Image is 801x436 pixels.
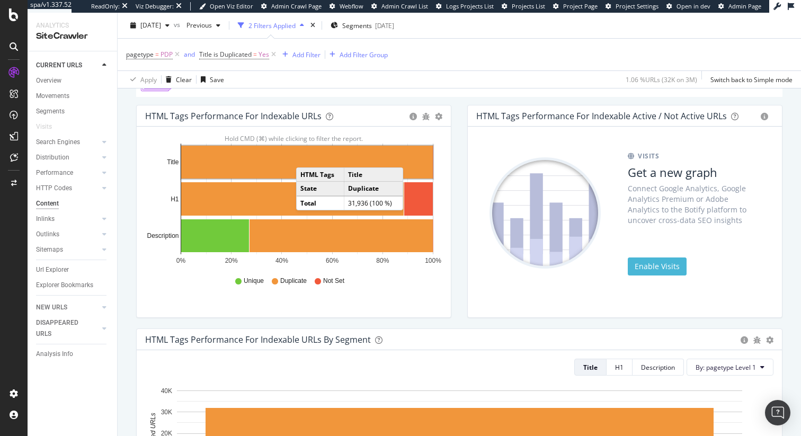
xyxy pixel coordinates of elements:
div: Viz Debugger: [136,2,174,11]
svg: A chart. [145,144,442,266]
div: Distribution [36,152,69,163]
span: Webflow [340,2,363,10]
div: Description [641,363,675,372]
button: Clear [162,71,192,88]
a: NEW URLS [36,302,99,313]
div: Add Filter [292,50,321,59]
div: SiteCrawler [36,30,109,42]
div: bug [422,113,430,120]
span: pagetype [126,50,154,59]
button: 2 Filters Applied [234,17,308,34]
span: vs [174,20,182,29]
div: HTML Tags Performance for Indexable URLs [145,111,322,121]
span: Title is Duplicated [199,50,252,59]
a: DISAPPEARED URLS [36,317,99,340]
a: Webflow [330,2,363,11]
text: Title [167,159,179,166]
td: State [297,182,344,196]
div: 2 Filters Applied [248,21,296,30]
div: bug [753,336,761,344]
span: Unique [244,277,264,286]
text: 80% [376,257,389,264]
a: Enable Visits [628,257,687,275]
div: circle-info [410,113,417,120]
text: 100% [425,257,441,264]
div: Segments [36,106,65,117]
div: VISITS [628,150,760,162]
div: Connect Google Analytics, Google Analytics Premium or Adobe Analytics to the Botify platform to u... [628,183,760,226]
div: CURRENT URLS [36,60,82,71]
div: Content [36,198,59,209]
button: By: pagetype Level 1 [687,359,773,376]
img: Chart glimpse [489,157,601,269]
div: Open Intercom Messenger [765,400,790,425]
td: 31,936 (100 %) [344,196,403,210]
td: Duplicate [344,182,403,196]
span: Open in dev [677,2,710,10]
span: Enable Visits [635,261,680,271]
a: Inlinks [36,213,99,225]
a: Performance [36,167,99,179]
div: HTML Tags Performance for Indexable URLs by Segment [145,334,371,345]
a: HTTP Codes [36,183,99,194]
a: Movements [36,91,110,102]
span: Yes [259,47,269,62]
div: H1 [615,363,624,372]
span: Previous [182,21,212,30]
div: Movements [36,91,69,102]
div: Outlinks [36,229,59,240]
td: Total [297,196,344,210]
a: Projects List [502,2,545,11]
span: Logs Projects List [446,2,494,10]
span: Segments [342,21,372,30]
div: and [184,50,195,59]
div: Clear [176,75,192,84]
div: Sitemaps [36,244,63,255]
a: Open in dev [666,2,710,11]
button: Title [574,359,607,376]
span: By: pagetype Level 1 [696,363,756,372]
div: gear [766,336,773,344]
div: Analytics [36,21,109,30]
a: Sitemaps [36,244,99,255]
div: 1.06 % URLs ( 32K on 3M ) [626,75,697,84]
text: 0% [176,257,186,264]
a: Admin Crawl Page [261,2,322,11]
button: and [184,49,195,59]
div: circle-info [761,113,768,120]
span: Not Set [323,277,344,286]
a: Open Viz Editor [199,2,253,11]
span: PDP [161,47,173,62]
div: times [308,20,317,31]
a: Segments [36,106,110,117]
div: Switch back to Simple mode [710,75,793,84]
div: ReadOnly: [91,2,120,11]
button: Switch back to Simple mode [706,71,793,88]
button: Add Filter [278,48,321,61]
button: Description [633,359,684,376]
div: HTML Tags Performance for Indexable Active / Not Active URLs [476,111,727,121]
button: Add Filter Group [325,48,388,61]
div: Title [583,363,598,372]
text: 40% [275,257,288,264]
a: Overview [36,75,110,86]
div: Visits [36,121,52,132]
div: NEW URLS [36,302,67,313]
a: Admin Page [718,2,761,11]
span: Admin Crawl Page [271,2,322,10]
a: Project Settings [606,2,658,11]
div: circle-info [741,336,748,344]
a: Visits [36,121,63,132]
a: Search Engines [36,137,99,148]
text: Description [147,232,179,239]
button: Segments[DATE] [326,17,398,34]
button: H1 [607,359,633,376]
div: Save [210,75,224,84]
span: = [155,50,159,59]
text: H1 [171,195,179,203]
span: Project Settings [616,2,658,10]
button: [DATE] [126,17,174,34]
div: Get a new graph [628,164,760,181]
span: Duplicate [280,277,307,286]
